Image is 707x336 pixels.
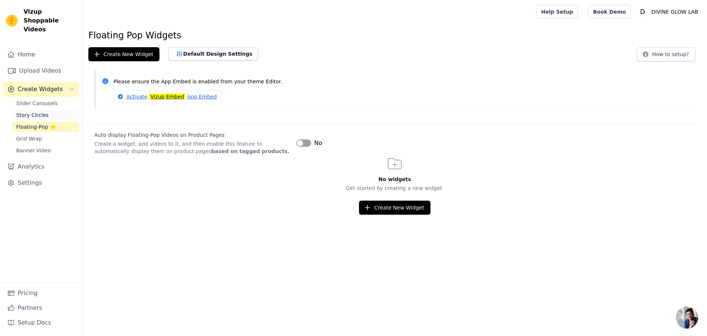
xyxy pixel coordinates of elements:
a: Slider Carousels [12,98,79,108]
a: Banner Video [12,145,79,156]
p: Create a widget, add videos to it, and then enable this feature to automatically display them on ... [94,140,291,155]
a: ActivateVizup EmbedApp Embed [113,90,222,103]
span: Banner Video [16,147,51,154]
mark: Vizup Embed [149,94,186,100]
button: Default Design Settings [168,47,258,60]
a: Book Demo [588,5,630,19]
a: Home [3,47,79,62]
p: Please ensure the App Embed is enabled from your theme Editor. [113,77,689,86]
a: Analytics [3,159,79,174]
a: Grid Wrap [12,134,79,144]
span: Grid Wrap [16,135,42,142]
span: No [314,139,322,148]
text: D [640,8,645,15]
span: Story Circles [16,111,49,119]
span: Slider Carousels [16,100,58,107]
p: Get started by creating a new widget. [82,184,707,192]
div: Open chat [676,306,698,329]
a: Pricing [3,286,79,301]
h3: No widgets [82,176,707,183]
button: Create Widgets [3,82,79,97]
a: How to setup? [637,52,695,59]
button: Create New Widget [359,201,430,215]
a: Floating-Pop ⭐ [12,122,79,132]
p: DIVINE GLOW LAB [648,5,701,18]
button: D DIVINE GLOW LAB [637,5,701,18]
button: How to setup? [637,47,695,61]
img: Vizup [6,15,18,27]
span: Create Widgets [18,85,63,94]
span: Floating-Pop ⭐ [16,123,56,131]
span: Vizup Shoppable Videos [24,7,76,34]
a: Partners [3,301,79,315]
a: Settings [3,176,79,190]
a: Setup Docs [3,315,79,330]
h1: Floating Pop Widgets [88,30,701,41]
a: Help Setup [536,5,578,19]
strong: based on tagged products. [211,148,289,154]
a: Upload Videos [3,63,79,78]
button: No [296,139,322,148]
label: Auto display Floating-Pop Videos on Product Pages [94,131,291,139]
a: Story Circles [12,110,79,120]
button: Create New Widget [88,47,159,61]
